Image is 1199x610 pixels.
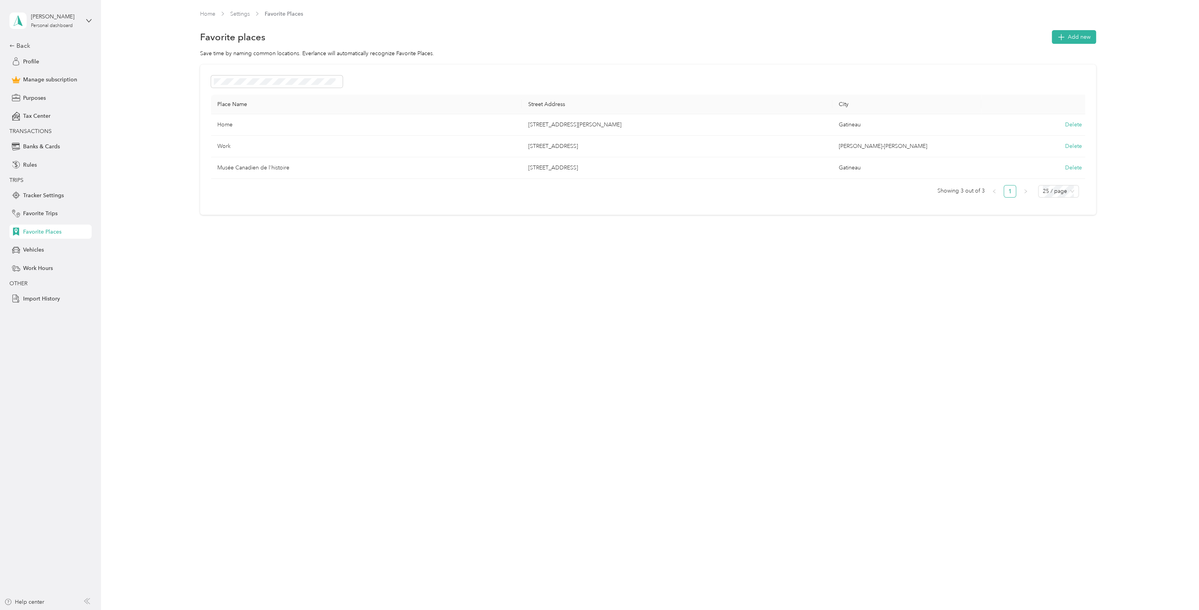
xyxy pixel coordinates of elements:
[211,136,522,157] td: Work
[4,598,44,606] button: Help center
[832,136,982,157] td: Aylmer-Lucerne-Deschenes
[211,114,522,136] td: Home
[23,246,44,254] span: Vehicles
[23,58,39,66] span: Profile
[23,209,58,218] span: Favorite Trips
[23,295,60,303] span: Import History
[9,280,27,287] span: OTHER
[522,95,832,114] th: Street Address
[265,10,303,18] span: Favorite Places
[832,114,982,136] td: Gatineau
[832,95,982,114] th: City
[230,11,250,17] a: Settings
[23,142,60,151] span: Banks & Cards
[1019,185,1032,198] button: right
[1065,121,1082,129] button: Delete
[1043,185,1074,197] span: 25 / page
[1004,185,1016,198] li: 1
[832,157,982,179] td: Gatineau
[9,177,23,184] span: TRIPS
[522,136,832,157] td: 620 Rue De Vernon
[200,49,1096,58] div: Save time by naming common locations. Everlance will automatically recognize Favorite Places.
[23,228,61,236] span: Favorite Places
[211,157,522,179] td: Musée Canadien de l'histoire
[23,264,53,272] span: Work Hours
[522,157,832,179] td: 100 Rue Laurier
[522,114,832,136] td: 10 Rue Joe-Archambault, Gatineau
[23,94,46,102] span: Purposes
[1038,185,1079,198] div: Page Size
[200,33,265,41] h1: Favorite places
[23,76,77,84] span: Manage subscription
[1065,164,1082,172] button: Delete
[23,161,37,169] span: Rules
[211,95,522,114] th: Place Name
[992,189,997,194] span: left
[31,23,73,28] div: Personal dashboard
[1019,185,1032,198] li: Next Page
[23,191,64,200] span: Tracker Settings
[200,11,215,17] a: Home
[9,41,88,50] div: Back
[988,185,1000,198] button: left
[1004,185,1016,197] a: 1
[988,185,1000,198] li: Previous Page
[9,128,52,135] span: TRANSACTIONS
[1065,142,1082,150] button: Delete
[1052,30,1096,44] button: Add new
[1023,189,1028,194] span: right
[1155,566,1199,610] iframe: Everlance-gr Chat Button Frame
[31,13,80,21] div: [PERSON_NAME]
[23,112,51,120] span: Tax Center
[1068,33,1091,41] span: Add new
[937,185,985,197] span: Showing 3 out of 3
